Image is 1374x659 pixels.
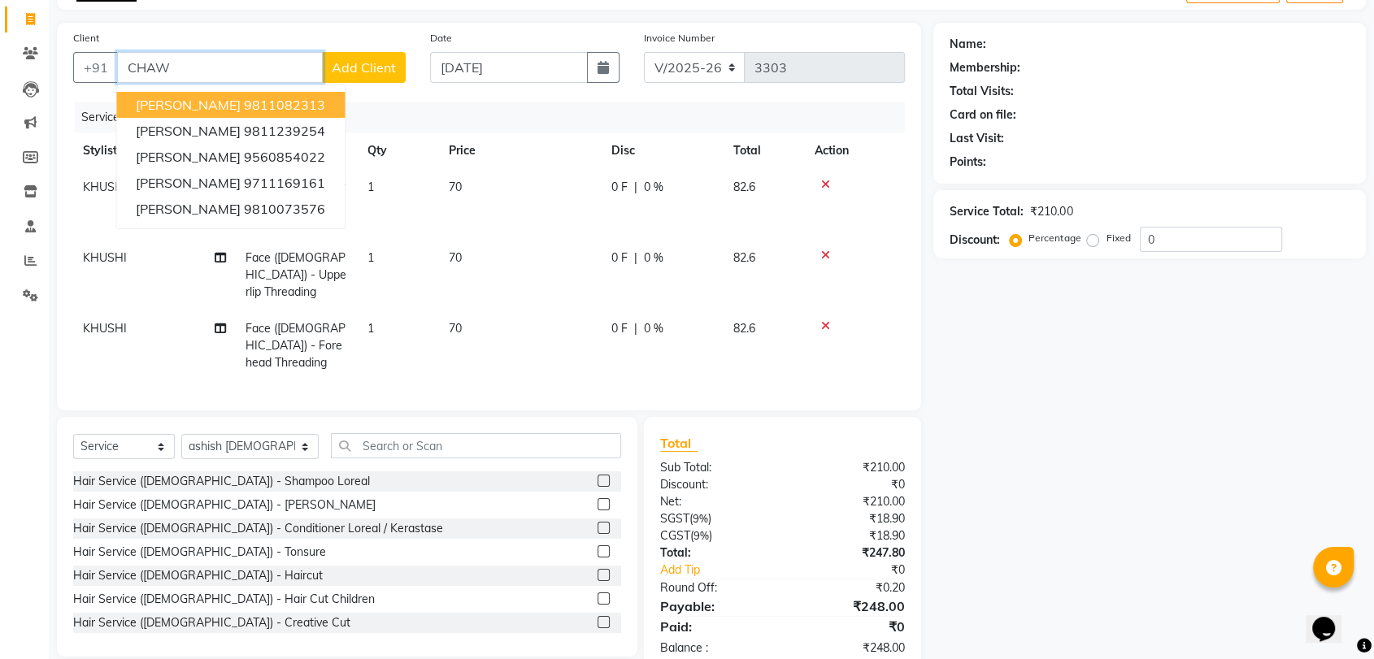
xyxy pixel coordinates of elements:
span: KHUSHI [83,250,127,265]
ngb-highlight: 9560854022 [244,149,325,165]
span: Face ([DEMOGRAPHIC_DATA]) - Upperlip Threading [246,250,346,299]
div: ( ) [648,510,783,527]
ngb-highlight: 9810073576 [244,201,325,217]
div: Payable: [648,596,783,616]
div: Service Total: [950,203,1024,220]
span: KHUSHI [83,180,127,194]
span: CGST [660,528,690,543]
div: ₹248.00 [783,596,918,616]
ngb-highlight: 9811239254 [244,123,325,139]
iframe: chat widget [1306,594,1358,643]
span: 1 [367,250,374,265]
span: 0 % [644,249,663,267]
input: Search or Scan [331,433,621,458]
span: 70 [449,250,462,265]
th: Price [439,132,602,169]
div: ₹210.00 [783,493,918,510]
div: Services [75,102,917,132]
div: Balance : [648,639,783,657]
a: Add Tip [648,561,805,579]
input: Search by Name/Mobile/Email/Code [117,52,323,83]
div: ₹18.90 [783,527,918,544]
label: Fixed [1106,231,1130,245]
div: ₹0 [805,561,917,579]
div: Membership: [950,59,1020,76]
div: ₹210.00 [783,459,918,476]
span: [PERSON_NAME] [136,175,241,191]
span: SGST [660,511,689,526]
span: 70 [449,321,462,336]
span: 70 [449,180,462,194]
ngb-highlight: 9811082313 [244,97,325,113]
div: ₹0.20 [783,579,918,596]
div: Hair Service ([DEMOGRAPHIC_DATA]) - Haircut [73,567,323,584]
span: 9% [693,512,708,525]
span: 82.6 [733,180,755,194]
span: 0 F [611,179,628,196]
span: Total [660,435,698,452]
span: [PERSON_NAME] [136,149,241,165]
div: Total: [648,544,783,561]
div: ( ) [648,527,783,544]
div: Sub Total: [648,459,783,476]
span: 0 F [611,249,628,267]
div: Discount: [950,232,1000,249]
span: 1 [367,180,374,194]
div: Hair Service ([DEMOGRAPHIC_DATA]) - Shampoo Loreal [73,473,370,490]
div: Hair Service ([DEMOGRAPHIC_DATA]) - Conditioner Loreal / Kerastase [73,520,443,537]
div: Points: [950,154,986,171]
div: Name: [950,36,986,53]
div: Discount: [648,476,783,493]
span: 82.6 [733,250,755,265]
div: Hair Service ([DEMOGRAPHIC_DATA]) - Tonsure [73,544,326,561]
th: Qty [358,132,439,169]
button: Add Client [322,52,406,83]
div: Hair Service ([DEMOGRAPHIC_DATA]) - Hair Cut Children [73,591,375,608]
div: Paid: [648,617,783,636]
div: ₹0 [783,476,918,493]
th: Action [805,132,905,169]
span: [PERSON_NAME] [136,97,241,113]
span: 0 % [644,179,663,196]
span: [PERSON_NAME] [136,123,241,139]
div: ₹0 [783,617,918,636]
label: Date [430,31,452,46]
label: Invoice Number [644,31,715,46]
div: ₹247.80 [783,544,918,561]
div: ₹210.00 [1030,203,1072,220]
div: ₹18.90 [783,510,918,527]
span: [PERSON_NAME] [136,201,241,217]
div: Hair Service ([DEMOGRAPHIC_DATA]) - Creative Cut [73,614,350,631]
th: Total [724,132,805,169]
label: Percentage [1028,231,1081,245]
div: ₹248.00 [783,639,918,657]
span: 0 % [644,320,663,337]
span: 82.6 [733,321,755,336]
span: Face ([DEMOGRAPHIC_DATA]) - Forehead Threading [246,321,346,370]
div: Round Off: [648,579,783,596]
span: | [634,320,637,337]
th: Disc [602,132,724,169]
span: Add Client [332,59,396,76]
th: Stylist [73,132,236,169]
span: | [634,249,637,267]
span: 9% [694,529,709,542]
div: Last Visit: [950,130,1004,147]
span: KHUSHI [83,321,127,336]
div: Total Visits: [950,83,1014,100]
span: | [634,179,637,196]
div: Card on file: [950,106,1016,124]
ngb-highlight: 9711169161 [244,175,325,191]
span: 1 [367,321,374,336]
label: Client [73,31,99,46]
div: Hair Service ([DEMOGRAPHIC_DATA]) - [PERSON_NAME] [73,496,376,514]
span: 0 F [611,320,628,337]
div: Net: [648,493,783,510]
button: +91 [73,52,119,83]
